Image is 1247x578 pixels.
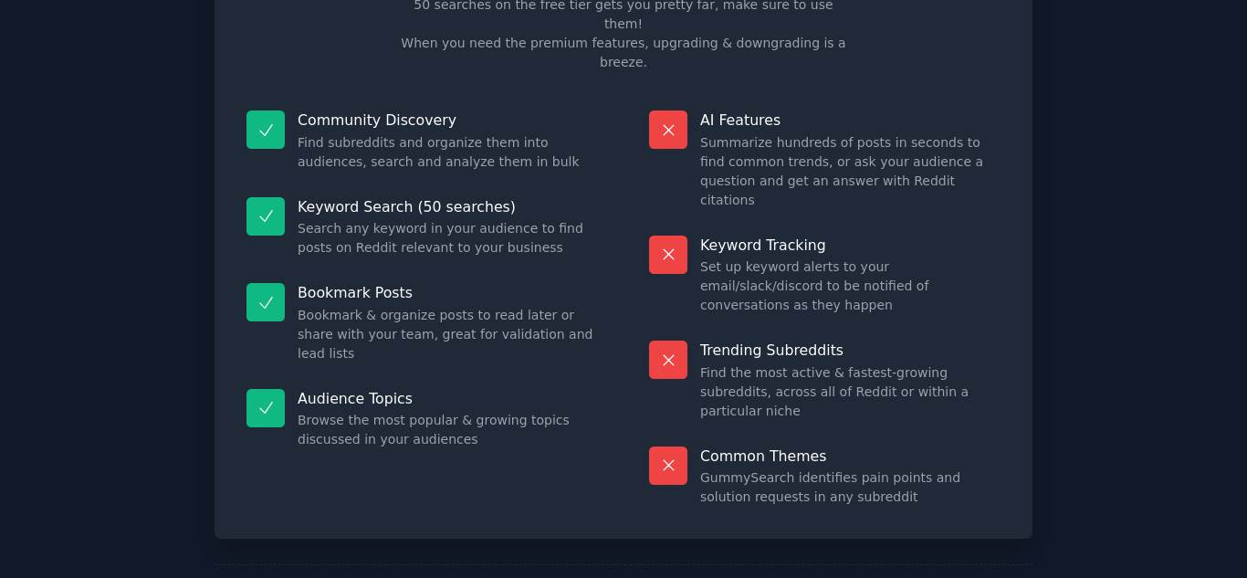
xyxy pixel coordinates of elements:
[700,236,1001,255] p: Keyword Tracking
[700,468,1001,507] dd: GummySearch identifies pain points and solution requests in any subreddit
[700,110,1001,130] p: AI Features
[298,283,598,302] p: Bookmark Posts
[298,306,598,363] dd: Bookmark & organize posts to read later or share with your team, great for validation and lead lists
[298,133,598,172] dd: Find subreddits and organize them into audiences, search and analyze them in bulk
[298,197,598,216] p: Keyword Search (50 searches)
[298,219,598,257] dd: Search any keyword in your audience to find posts on Reddit relevant to your business
[298,411,598,449] dd: Browse the most popular & growing topics discussed in your audiences
[298,110,598,130] p: Community Discovery
[700,363,1001,421] dd: Find the most active & fastest-growing subreddits, across all of Reddit or within a particular niche
[298,389,598,408] p: Audience Topics
[700,257,1001,315] dd: Set up keyword alerts to your email/slack/discord to be notified of conversations as they happen
[700,133,1001,210] dd: Summarize hundreds of posts in seconds to find common trends, or ask your audience a question and...
[700,447,1001,466] p: Common Themes
[700,341,1001,360] p: Trending Subreddits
